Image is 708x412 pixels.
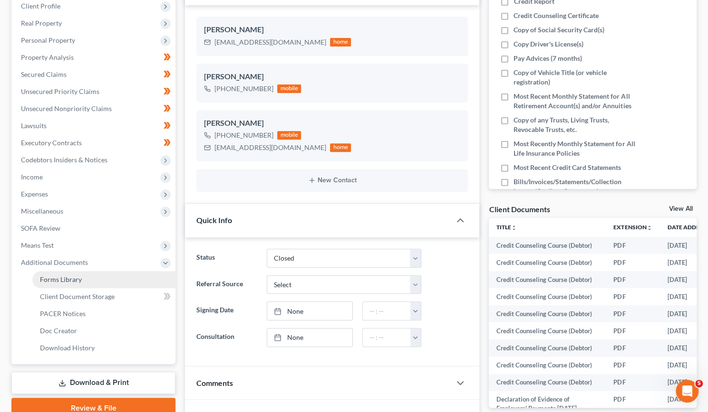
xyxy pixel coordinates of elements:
td: Credit Counseling Course (Debtor) [489,305,606,322]
td: PDF [606,357,660,374]
span: Pay Advices (7 months) [514,54,582,63]
span: Copy of Vehicle Title (or vehicle registration) [514,68,636,87]
label: Consultation [192,328,262,347]
td: PDF [606,374,660,391]
span: Personal Property [21,36,75,44]
a: Extensionunfold_more [613,224,652,231]
div: [PERSON_NAME] [204,118,460,129]
span: Unsecured Nonpriority Claims [21,104,112,112]
td: PDF [606,322,660,339]
div: [PERSON_NAME] [204,71,460,83]
span: Client Document Storage [40,292,115,300]
i: unfold_more [511,225,517,231]
div: mobile [277,131,301,140]
button: New Contact [204,177,460,184]
td: Credit Counseling Course (Debtor) [489,322,606,339]
a: None [267,328,352,346]
a: None [267,302,352,320]
a: PACER Notices [32,305,175,322]
span: Expenses [21,190,48,198]
a: Secured Claims [13,66,175,83]
span: Real Property [21,19,62,27]
td: Credit Counseling Course (Debtor) [489,271,606,288]
span: Bills/Invoices/Statements/Collection Letters/Creditor Correspondence [514,177,636,196]
a: Download History [32,339,175,356]
span: Additional Documents [21,258,88,266]
a: Unsecured Priority Claims [13,83,175,100]
span: Miscellaneous [21,207,63,215]
td: PDF [606,305,660,322]
span: Copy Driver's License(s) [514,39,583,49]
span: Means Test [21,241,54,249]
td: PDF [606,254,660,271]
a: Download & Print [11,372,175,394]
td: PDF [606,237,660,254]
span: Credit Counseling Certificate [514,11,599,20]
div: [PHONE_NUMBER] [214,84,273,94]
span: Secured Claims [21,70,67,78]
i: unfold_more [646,225,652,231]
a: Unsecured Nonpriority Claims [13,100,175,117]
span: Unsecured Priority Claims [21,87,99,95]
span: Most Recently Monthly Statement for All Life Insurance Policies [514,139,636,158]
span: Copy of Social Security Card(s) [514,25,604,35]
div: [EMAIL_ADDRESS][DOMAIN_NAME] [214,37,326,47]
span: PACER Notices [40,309,86,318]
a: Lawsuits [13,117,175,134]
label: Referral Source [192,275,262,294]
td: Credit Counseling Course (Debtor) [489,339,606,356]
div: home [330,143,351,152]
span: Property Analysis [21,53,74,61]
span: Download History [40,344,95,352]
div: mobile [277,84,301,93]
span: Quick Info [196,215,232,225]
span: Copy of any Trusts, Living Trusts, Revocable Trusts, etc. [514,115,636,134]
label: Signing Date [192,301,262,320]
td: PDF [606,339,660,356]
span: 5 [695,380,703,387]
span: Doc Creator [40,327,77,335]
a: Doc Creator [32,322,175,339]
div: Client Documents [489,204,550,214]
span: SOFA Review [21,224,60,232]
a: View All [669,206,693,212]
span: Codebtors Insiders & Notices [21,156,107,164]
input: -- : -- [363,302,410,320]
span: Client Profile [21,2,60,10]
div: [EMAIL_ADDRESS][DOMAIN_NAME] [214,143,326,152]
td: Credit Counseling Course (Debtor) [489,374,606,391]
div: [PHONE_NUMBER] [214,131,273,140]
span: Comments [196,378,233,387]
div: [PERSON_NAME] [204,24,460,36]
td: Credit Counseling Course (Debtor) [489,237,606,254]
td: PDF [606,288,660,305]
span: Executory Contracts [21,139,82,147]
a: Property Analysis [13,49,175,66]
span: Income [21,173,43,181]
span: Forms Library [40,275,82,283]
a: Client Document Storage [32,288,175,305]
a: SOFA Review [13,220,175,237]
a: Forms Library [32,271,175,288]
td: PDF [606,271,660,288]
td: Credit Counseling Course (Debtor) [489,357,606,374]
label: Status [192,249,262,268]
td: Credit Counseling Course (Debtor) [489,254,606,271]
a: Executory Contracts [13,134,175,151]
span: Most Recent Credit Card Statements [514,163,621,172]
div: home [330,38,351,47]
a: Titleunfold_more [496,224,517,231]
input: -- : -- [363,328,410,346]
td: Credit Counseling Course (Debtor) [489,288,606,305]
span: Lawsuits [21,122,47,130]
span: Most Recent Monthly Statement for All Retirement Account(s) and/or Annuities [514,92,636,111]
iframe: Intercom live chat [676,380,698,403]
